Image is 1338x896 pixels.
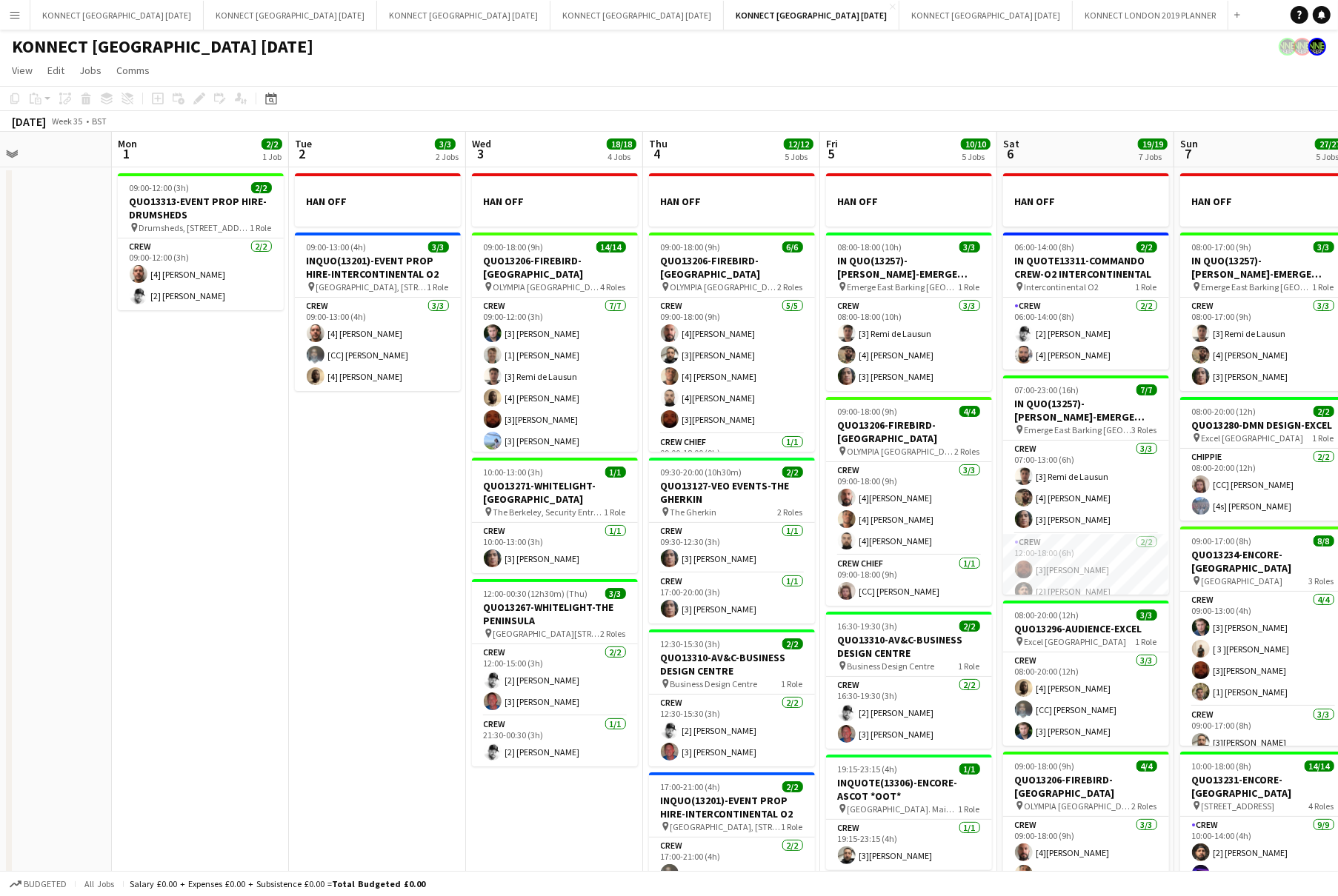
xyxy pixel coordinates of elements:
[436,151,459,162] div: 2 Jobs
[649,233,815,452] div: 09:00-18:00 (9h)6/6QUO13206-FIREBIRD-[GEOGRAPHIC_DATA] OLYMPIA [GEOGRAPHIC_DATA]2 RolesCrew5/509:...
[1003,137,1019,150] span: Sat
[1003,441,1169,534] app-card-role: Crew3/307:00-13:00 (6h)[3] Remi de Lausun[4] [PERSON_NAME][3] [PERSON_NAME]
[826,462,992,555] app-card-role: Crew3/309:00-18:00 (9h)[4][PERSON_NAME][4] [PERSON_NAME][4][PERSON_NAME]
[826,776,992,803] h3: INQUOTE(13306)-ENCORE-ASCOT *OOT*
[1180,137,1198,150] span: Sun
[959,621,980,632] span: 2/2
[649,137,668,150] span: Thu
[1136,281,1157,292] span: 1 Role
[472,137,491,150] span: Wed
[1305,760,1334,772] span: 14/14
[959,241,980,253] span: 3/3
[472,233,638,452] app-job-card: 09:00-18:00 (9h)14/14QUO13206-FIREBIRD-[GEOGRAPHIC_DATA] OLYMPIA [GEOGRAPHIC_DATA]4 RolesCrew7/70...
[293,145,312,162] span: 2
[12,114,46,129] div: [DATE]
[596,241,626,253] span: 14/14
[959,281,980,292] span: 1 Role
[1025,636,1127,647] span: Excel [GEOGRAPHIC_DATA]
[1025,424,1132,435] span: Emerge East Barking [GEOGRAPHIC_DATA] IG11 0YP
[1192,760,1252,772] span: 10:00-18:00 (8h)
[959,763,980,775] span: 1/1
[778,281,803,292] span: 2 Roles
[1178,145,1198,162] span: 7
[1003,773,1169,800] h3: QUO13206-FIREBIRD-[GEOGRAPHIC_DATA]
[1073,1,1228,30] button: KONNECT LONDON 2019 PLANNER
[116,64,150,77] span: Comms
[1015,384,1079,395] span: 07:00-23:00 (16h)
[1003,375,1169,595] app-job-card: 07:00-23:00 (16h)7/7IN QUO(13257)-[PERSON_NAME]-EMERGE EAST Emerge East Barking [GEOGRAPHIC_DATA]...
[472,173,638,227] div: HAN OFF
[848,803,959,815] span: [GEOGRAPHIC_DATA]. Main grandstand
[661,467,742,478] span: 09:30-20:00 (10h30m)
[826,298,992,391] app-card-role: Crew3/308:00-18:00 (10h)[3] Remi de Lausun[4] [PERSON_NAME][3] [PERSON_NAME]
[295,233,461,391] div: 09:00-13:00 (4h)3/3INQUO(13201)-EVENT PROP HIRE-INTERCONTINENTAL O2 [GEOGRAPHIC_DATA], [STREET_AD...
[649,434,815,484] app-card-role: Crew Chief1/109:00-18:00 (9h)
[1294,38,1311,56] app-user-avatar: Konnect 24hr EMERGENCY NR*
[826,418,992,445] h3: QUO13206-FIREBIRD-[GEOGRAPHIC_DATA]
[778,506,803,518] span: 2 Roles
[670,678,758,689] span: Business Design Centre
[316,281,427,292] span: [GEOGRAPHIC_DATA], [STREET_ADDRESS]
[12,64,33,77] span: View
[493,506,605,518] span: The Berkeley, Security Entrance , [STREET_ADDRESS]
[605,506,626,518] span: 1 Role
[1003,195,1169,208] h3: HAN OFF
[955,446,980,457] span: 2 Roles
[472,579,638,766] app-job-card: 12:00-00:30 (12h30m) (Thu)3/3QUO13267-WHITELIGHT-THE PENINSULA [GEOGRAPHIC_DATA][STREET_ADDRESS]2...
[670,506,717,518] span: The Gherkin
[601,281,626,292] span: 4 Roles
[1015,241,1075,253] span: 06:00-14:00 (8h)
[649,298,815,434] app-card-role: Crew5/509:00-18:00 (9h)[4][PERSON_NAME][3][PERSON_NAME][4] [PERSON_NAME][4][PERSON_NAME][3][PERSO...
[41,61,70,80] a: Edit
[1136,760,1157,772] span: 4/4
[1139,151,1167,162] div: 7 Jobs
[1003,622,1169,635] h3: QUO13296-AUDIENCE-EXCEL
[79,64,101,77] span: Jobs
[1202,281,1313,292] span: Emerge East Barking [GEOGRAPHIC_DATA] IG11 0YP
[1136,609,1157,621] span: 3/3
[782,781,803,792] span: 2/2
[1003,298,1169,370] app-card-role: Crew2/206:00-14:00 (8h)[2] [PERSON_NAME][4] [PERSON_NAME]
[472,479,638,506] h3: QUO13271-WHITELIGHT-[GEOGRAPHIC_DATA]
[649,173,815,227] app-job-card: HAN OFF
[824,145,838,162] span: 5
[962,151,990,162] div: 5 Jobs
[493,281,601,292] span: OLYMPIA [GEOGRAPHIC_DATA]
[1192,241,1252,253] span: 08:00-17:00 (9h)
[826,195,992,208] h3: HAN OFF
[826,612,992,749] div: 16:30-19:30 (3h)2/2QUO13310-AV&C-BUSINESS DESIGN CENTRE Business Design Centre1 RoleCrew2/216:30-...
[649,254,815,281] h3: QUO13206-FIREBIRD-[GEOGRAPHIC_DATA]
[1025,281,1099,292] span: Intercontinental O2
[81,878,117,889] span: All jobs
[826,677,992,749] app-card-role: Crew2/216:30-19:30 (3h)[2] [PERSON_NAME][3] [PERSON_NAME]
[24,879,67,889] span: Budgeted
[826,755,992,870] div: 19:15-23:15 (4h)1/1INQUOTE(13306)-ENCORE-ASCOT *OOT* [GEOGRAPHIC_DATA]. Main grandstand1 RoleCrew...
[782,678,803,689] span: 1 Role
[116,145,137,162] span: 1
[295,173,461,227] div: HAN OFF
[782,467,803,478] span: 2/2
[1202,432,1304,444] span: Excel [GEOGRAPHIC_DATA]
[295,254,461,281] h3: INQUO(13201)-EVENT PROP HIRE-INTERCONTINENTAL O2
[826,254,992,281] h3: IN QUO(13257)-[PERSON_NAME]-EMERGE EAST
[118,238,284,310] app-card-role: Crew2/209:00-12:00 (3h)[4] [PERSON_NAME][2] [PERSON_NAME]
[204,1,377,30] button: KONNECT [GEOGRAPHIC_DATA] [DATE]
[1132,424,1157,435] span: 3 Roles
[1003,233,1169,370] app-job-card: 06:00-14:00 (8h)2/2IN QUOTE13311-COMMANDO CREW-O2 INTERCONTINENTAL Intercontinental O21 RoleCrew2...
[848,446,955,457] span: OLYMPIA [GEOGRAPHIC_DATA]
[785,151,813,162] div: 5 Jobs
[92,116,107,127] div: BST
[1136,241,1157,253] span: 2/2
[649,629,815,766] app-job-card: 12:30-15:30 (3h)2/2QUO13310-AV&C-BUSINESS DESIGN CENTRE Business Design Centre1 RoleCrew2/212:30-...
[782,821,803,832] span: 1 Role
[649,794,815,820] h3: INQUO(13201)-EVENT PROP HIRE-INTERCONTINENTAL O2
[130,878,425,889] div: Salary £0.00 + Expenses £0.00 + Subsistence £0.00 =
[838,241,902,253] span: 08:00-18:00 (10h)
[262,151,282,162] div: 1 Job
[1314,406,1334,417] span: 2/2
[649,195,815,208] h3: HAN OFF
